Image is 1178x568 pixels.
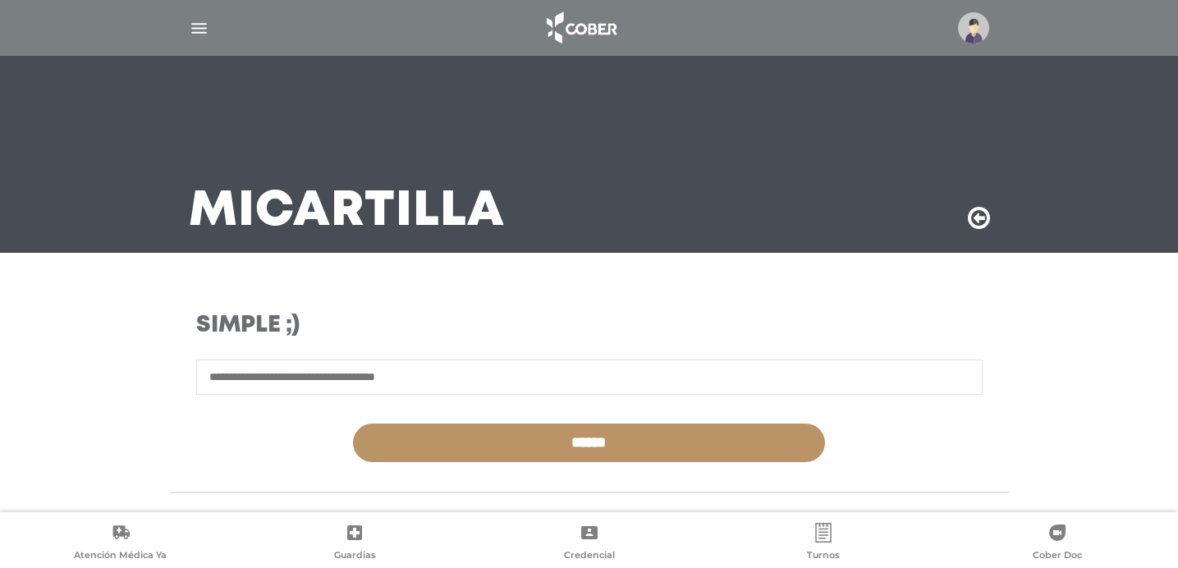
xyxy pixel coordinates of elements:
[74,549,167,564] span: Atención Médica Ya
[941,523,1175,565] a: Cober Doc
[189,190,505,233] h3: Mi Cartilla
[958,12,989,44] img: profile-placeholder.svg
[538,8,624,48] img: logo_cober_home-white.png
[472,523,706,565] a: Credencial
[189,18,209,39] img: Cober_menu-lines-white.svg
[807,549,840,564] span: Turnos
[706,523,940,565] a: Turnos
[1033,549,1082,564] span: Cober Doc
[3,523,237,565] a: Atención Médica Ya
[196,312,694,340] h3: Simple ;)
[564,549,615,564] span: Credencial
[334,549,376,564] span: Guardias
[237,523,471,565] a: Guardias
